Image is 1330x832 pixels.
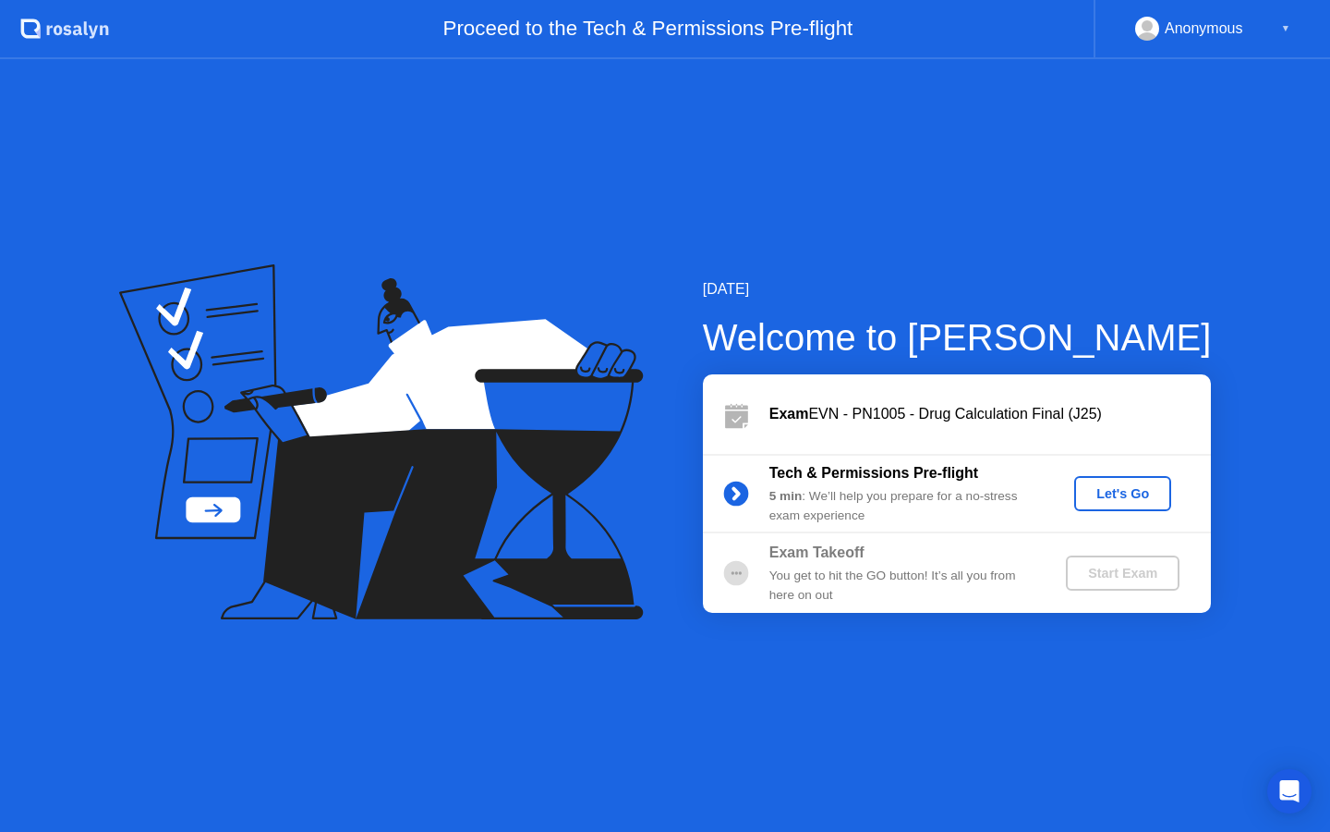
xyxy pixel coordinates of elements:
button: Let's Go [1074,476,1171,511]
div: Anonymous [1165,17,1243,41]
div: : We’ll help you prepare for a no-stress exam experience [769,487,1035,525]
b: Tech & Permissions Pre-flight [769,465,978,481]
button: Start Exam [1066,556,1179,591]
b: Exam Takeoff [769,544,864,560]
div: Start Exam [1073,566,1172,581]
div: [DATE] [703,278,1212,300]
b: 5 min [769,489,803,503]
div: EVN - PN1005 - Drug Calculation Final (J25) [769,403,1211,425]
div: You get to hit the GO button! It’s all you from here on out [769,567,1035,605]
div: Let's Go [1082,486,1164,501]
div: Welcome to [PERSON_NAME] [703,310,1212,365]
div: ▼ [1281,17,1290,41]
div: Open Intercom Messenger [1267,769,1312,814]
b: Exam [769,406,809,422]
